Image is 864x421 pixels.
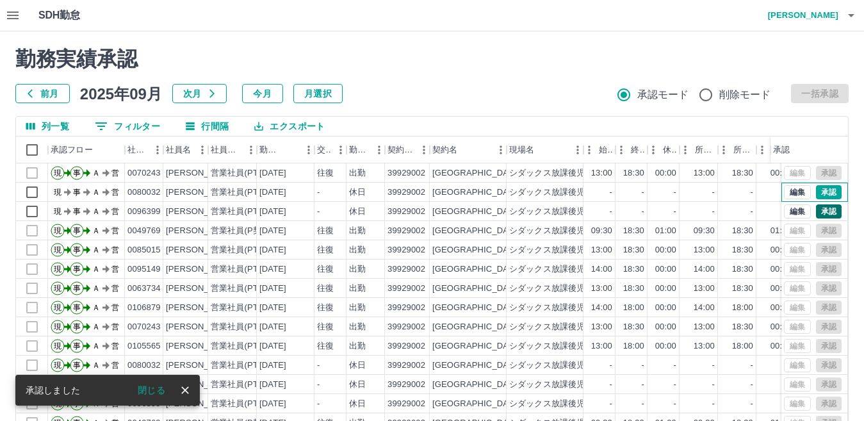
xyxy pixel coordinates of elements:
div: [PERSON_NAME] [166,283,236,295]
div: 休日 [349,359,366,372]
text: 営 [111,226,119,235]
button: メニュー [193,140,212,160]
div: 往復 [317,263,334,276]
div: [GEOGRAPHIC_DATA] [432,244,521,256]
div: - [674,379,676,391]
text: 営 [111,284,119,293]
text: 現 [54,303,61,312]
div: 営業社員(PT契約) [211,398,278,410]
div: 01:00 [770,225,792,237]
button: 月選択 [293,84,343,103]
div: 39929002 [387,359,425,372]
div: 営業社員(PT契約) [211,379,278,391]
text: Ａ [92,322,100,331]
div: [GEOGRAPHIC_DATA] [432,359,521,372]
div: [PERSON_NAME] [166,359,236,372]
button: 承認 [816,204,842,219]
div: 00:00 [770,340,792,352]
div: シダックス放課後児童クラブ [PERSON_NAME] [509,302,697,314]
div: [GEOGRAPHIC_DATA] [432,302,521,314]
button: 編集 [784,204,811,219]
div: 所定開始 [695,136,715,163]
button: メニュー [414,140,434,160]
button: close [175,381,195,400]
div: 39929002 [387,379,425,391]
button: 前月 [15,84,70,103]
text: 現 [54,361,61,370]
text: Ａ [92,245,100,254]
text: 事 [73,342,81,351]
text: 現 [54,245,61,254]
div: [PERSON_NAME] [166,167,236,179]
div: 所定開始 [680,136,718,163]
text: 営 [111,265,119,274]
div: 00:00 [655,302,676,314]
div: - [610,359,612,372]
button: 今月 [242,84,283,103]
button: メニュー [370,140,389,160]
div: [DATE] [259,186,286,199]
div: シダックス放課後児童クラブ [PERSON_NAME] [509,186,697,199]
div: 始業 [583,136,615,163]
div: シダックス放課後児童クラブ [PERSON_NAME] [509,263,697,276]
div: 勤務区分 [346,136,385,163]
div: シダックス放課後児童クラブ [PERSON_NAME] [509,340,697,352]
div: 0106879 [127,302,161,314]
div: 往復 [317,302,334,314]
div: 勤務日 [257,136,314,163]
div: 往復 [317,244,334,256]
div: 営業社員(PT契約) [211,321,278,333]
div: 出勤 [349,244,366,256]
div: 14:00 [694,263,715,276]
div: [DATE] [259,263,286,276]
div: 現場名 [509,136,534,163]
div: 勤務日 [259,136,281,163]
div: - [712,379,715,391]
div: [PERSON_NAME] [166,398,236,410]
div: 18:00 [732,340,753,352]
text: 事 [73,226,81,235]
div: 13:00 [694,244,715,256]
div: 13:00 [591,283,612,295]
div: - [642,206,644,218]
text: Ａ [92,265,100,274]
div: - [751,359,753,372]
div: - [317,359,320,372]
div: 承認フロー [48,136,125,163]
div: 18:30 [623,283,644,295]
div: [GEOGRAPHIC_DATA] [432,186,521,199]
div: 00:00 [655,167,676,179]
div: 営業社員(PT契約) [211,263,278,276]
div: 39929002 [387,283,425,295]
text: Ａ [92,303,100,312]
div: 営業社員(PT契約) [211,244,278,256]
text: Ａ [92,169,100,177]
div: 社員区分 [208,136,257,163]
button: メニュー [299,140,318,160]
div: 出勤 [349,283,366,295]
div: 承認 [773,136,790,163]
div: - [712,206,715,218]
button: ソート [281,141,299,159]
div: 出勤 [349,321,366,333]
text: 現 [54,265,61,274]
div: 往復 [317,340,334,352]
button: メニュー [148,140,167,160]
div: 0095149 [127,263,161,276]
text: 営 [111,188,119,197]
div: 往復 [317,283,334,295]
div: 往復 [317,167,334,179]
text: 現 [54,284,61,293]
div: [DATE] [259,398,286,410]
div: 勤務区分 [349,136,370,163]
div: 00:00 [655,321,676,333]
div: 所定終業 [718,136,756,163]
div: 39929002 [387,167,425,179]
div: 00:00 [770,283,792,295]
div: 39929002 [387,302,425,314]
div: 0070243 [127,321,161,333]
text: 現 [54,322,61,331]
div: 往復 [317,321,334,333]
button: フィルター表示 [85,117,170,136]
div: - [610,186,612,199]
